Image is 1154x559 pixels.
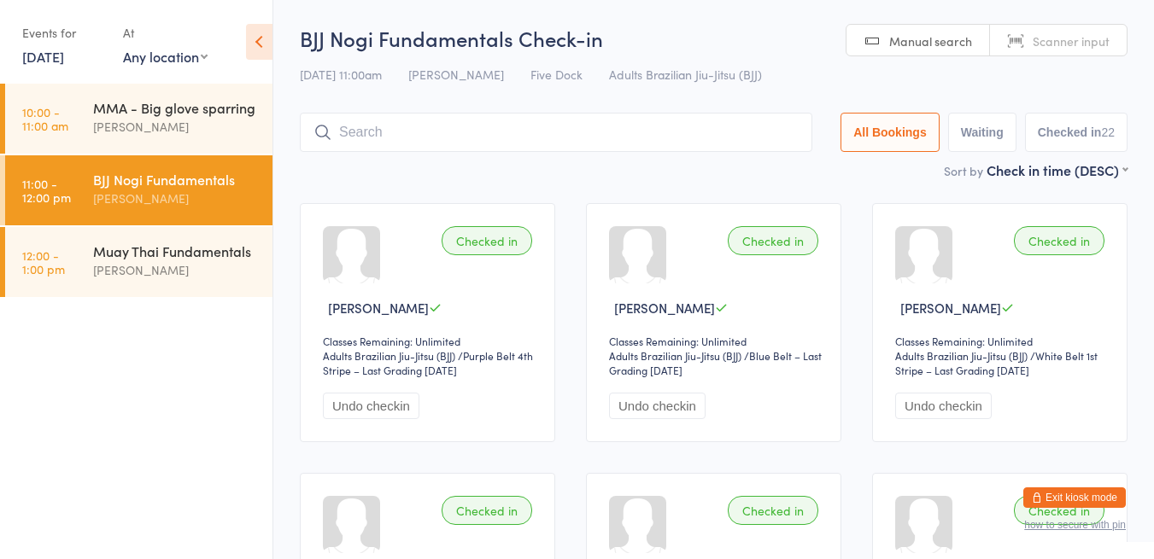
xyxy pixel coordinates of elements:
button: Undo checkin [609,393,706,419]
div: Any location [123,47,208,66]
button: Undo checkin [895,393,992,419]
span: [PERSON_NAME] [408,66,504,83]
div: Checked in [1014,496,1104,525]
a: 11:00 -12:00 pmBJJ Nogi Fundamentals[PERSON_NAME] [5,155,272,225]
button: All Bookings [841,113,940,152]
div: Checked in [1014,226,1104,255]
div: Check in time (DESC) [987,160,1128,179]
div: Adults Brazilian Jiu-Jitsu (BJJ) [323,348,455,363]
div: Classes Remaining: Unlimited [609,334,823,348]
label: Sort by [944,162,983,179]
button: Checked in22 [1025,113,1128,152]
div: Adults Brazilian Jiu-Jitsu (BJJ) [895,348,1028,363]
span: [DATE] 11:00am [300,66,382,83]
h2: BJJ Nogi Fundamentals Check-in [300,24,1128,52]
button: Undo checkin [323,393,419,419]
div: [PERSON_NAME] [93,189,258,208]
button: Waiting [948,113,1016,152]
span: Five Dock [530,66,583,83]
div: At [123,19,208,47]
div: Classes Remaining: Unlimited [895,334,1110,348]
div: MMA - Big glove sparring [93,98,258,117]
button: how to secure with pin [1024,519,1126,531]
div: Checked in [728,226,818,255]
span: Scanner input [1033,32,1110,49]
div: [PERSON_NAME] [93,260,258,280]
a: 10:00 -11:00 amMMA - Big glove sparring[PERSON_NAME] [5,84,272,154]
time: 10:00 - 11:00 am [22,105,68,132]
span: Adults Brazilian Jiu-Jitsu (BJJ) [609,66,762,83]
div: Checked in [442,226,532,255]
div: Checked in [728,496,818,525]
time: 12:00 - 1:00 pm [22,248,65,276]
div: Checked in [442,496,532,525]
div: Muay Thai Fundamentals [93,242,258,260]
span: [PERSON_NAME] [900,299,1001,317]
div: 22 [1101,125,1115,139]
button: Exit kiosk mode [1023,487,1126,508]
div: Events for [22,19,106,47]
div: BJJ Nogi Fundamentals [93,170,258,189]
span: [PERSON_NAME] [614,299,715,317]
a: 12:00 -1:00 pmMuay Thai Fundamentals[PERSON_NAME] [5,227,272,297]
a: [DATE] [22,47,64,66]
div: Adults Brazilian Jiu-Jitsu (BJJ) [609,348,741,363]
span: [PERSON_NAME] [328,299,429,317]
time: 11:00 - 12:00 pm [22,177,71,204]
div: [PERSON_NAME] [93,117,258,137]
span: Manual search [889,32,972,49]
input: Search [300,113,812,152]
div: Classes Remaining: Unlimited [323,334,537,348]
